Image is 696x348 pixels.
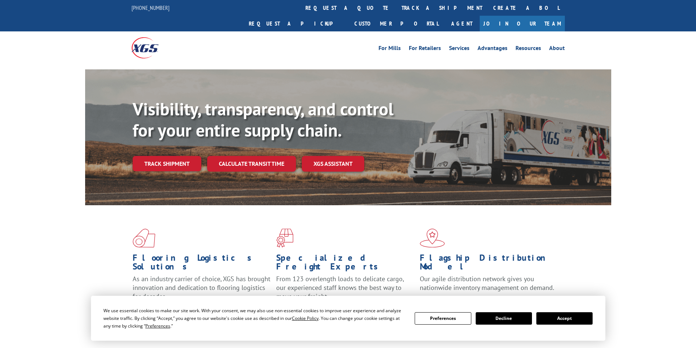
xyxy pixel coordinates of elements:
span: As an industry carrier of choice, XGS has brought innovation and dedication to flooring logistics... [133,275,270,301]
div: Cookie Consent Prompt [91,296,605,341]
img: xgs-icon-flagship-distribution-model-red [420,229,445,248]
span: Cookie Policy [292,315,319,321]
span: Our agile distribution network gives you nationwide inventory management on demand. [420,275,554,292]
a: [PHONE_NUMBER] [132,4,170,11]
button: Accept [536,312,593,325]
a: Request a pickup [243,16,349,31]
a: Calculate transit time [207,156,296,172]
a: For Mills [379,45,401,53]
button: Decline [476,312,532,325]
img: xgs-icon-total-supply-chain-intelligence-red [133,229,155,248]
div: We use essential cookies to make our site work. With your consent, we may also use non-essential ... [103,307,406,330]
a: XGS ASSISTANT [302,156,364,172]
a: Advantages [478,45,507,53]
a: About [549,45,565,53]
span: Preferences [145,323,170,329]
h1: Flagship Distribution Model [420,253,558,275]
a: Join Our Team [480,16,565,31]
a: For Retailers [409,45,441,53]
a: Track shipment [133,156,201,171]
h1: Flooring Logistics Solutions [133,253,271,275]
a: Agent [444,16,480,31]
button: Preferences [415,312,471,325]
a: Services [449,45,469,53]
a: Customer Portal [349,16,444,31]
a: Resources [516,45,541,53]
b: Visibility, transparency, and control for your entire supply chain. [133,97,393,141]
p: From 123 overlength loads to delicate cargo, our experienced staff knows the best way to move you... [276,275,414,307]
img: xgs-icon-focused-on-flooring-red [276,229,293,248]
h1: Specialized Freight Experts [276,253,414,275]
